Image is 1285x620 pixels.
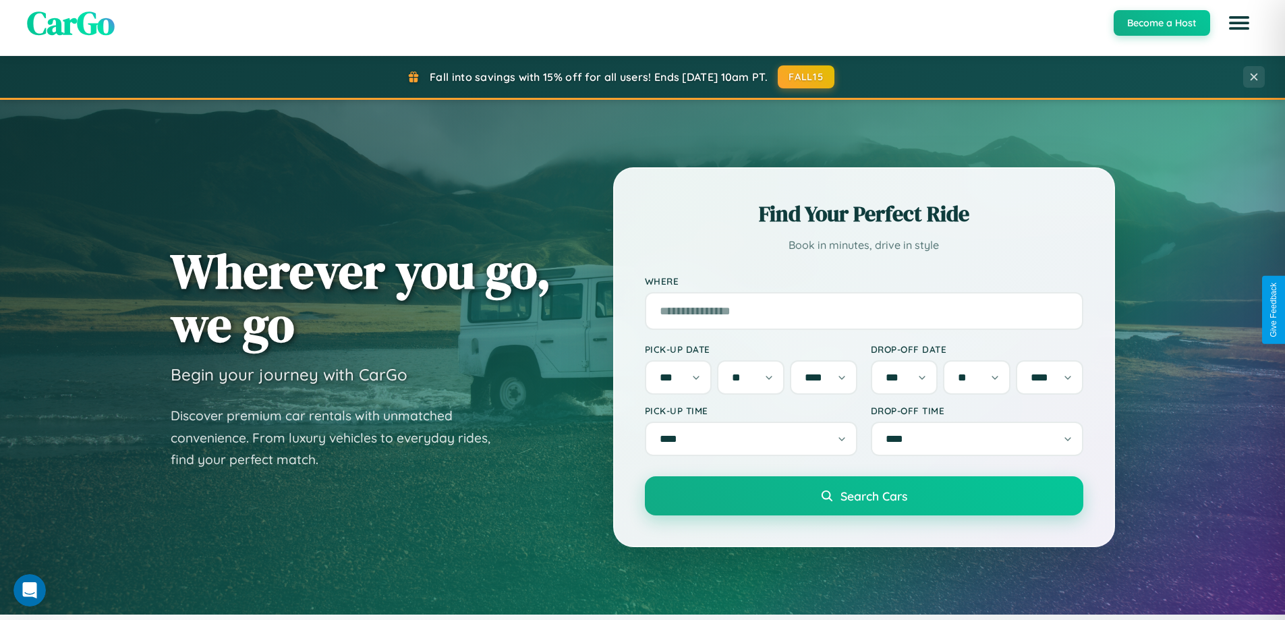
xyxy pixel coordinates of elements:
label: Drop-off Time [871,405,1083,416]
div: Give Feedback [1269,283,1278,337]
button: Become a Host [1114,10,1210,36]
button: Open menu [1220,4,1258,42]
iframe: Intercom live chat [13,574,46,607]
button: FALL15 [778,65,834,88]
p: Discover premium car rentals with unmatched convenience. From luxury vehicles to everyday rides, ... [171,405,508,471]
h3: Begin your journey with CarGo [171,364,407,385]
label: Drop-off Date [871,343,1083,355]
p: Book in minutes, drive in style [645,235,1083,255]
label: Pick-up Time [645,405,857,416]
h2: Find Your Perfect Ride [645,199,1083,229]
label: Where [645,275,1083,287]
span: CarGo [27,1,115,45]
span: Search Cars [840,488,907,503]
button: Search Cars [645,476,1083,515]
h1: Wherever you go, we go [171,244,551,351]
span: Fall into savings with 15% off for all users! Ends [DATE] 10am PT. [430,70,768,84]
label: Pick-up Date [645,343,857,355]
